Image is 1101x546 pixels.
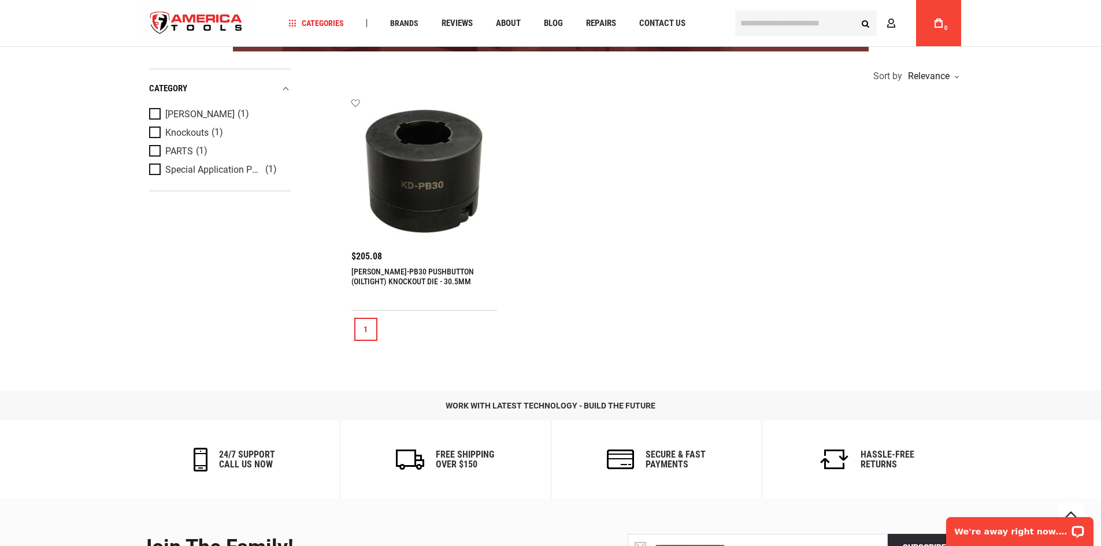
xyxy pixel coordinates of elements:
[212,128,223,138] span: (1)
[165,128,209,138] span: Knockouts
[496,19,521,28] span: About
[385,16,424,31] a: Brands
[351,252,382,261] span: $205.08
[646,450,706,470] h6: secure & fast payments
[165,165,262,175] span: Special Application Punches
[283,16,349,31] a: Categories
[436,450,494,470] h6: Free Shipping Over $150
[634,16,691,31] a: Contact Us
[939,510,1101,546] iframe: LiveChat chat widget
[539,16,568,31] a: Blog
[855,12,877,34] button: Search
[265,165,277,174] span: (1)
[196,146,207,156] span: (1)
[363,110,486,233] img: GREENLEE KD-PB30 PUSHBUTTON (OILTIGHT) KNOCKOUT DIE - 30.5MM
[544,19,563,28] span: Blog
[442,19,473,28] span: Reviews
[149,145,288,158] a: PARTS (1)
[140,2,253,45] img: America Tools
[149,127,288,139] a: Knockouts (1)
[351,267,474,286] a: [PERSON_NAME]-PB30 PUSHBUTTON (OILTIGHT) KNOCKOUT DIE - 30.5MM
[165,146,193,157] span: PARTS
[288,19,344,27] span: Categories
[861,450,914,470] h6: Hassle-Free Returns
[219,450,275,470] h6: 24/7 support call us now
[436,16,478,31] a: Reviews
[873,72,902,81] span: Sort by
[149,69,291,191] div: Product Filters
[581,16,621,31] a: Repairs
[354,318,377,341] a: 1
[149,164,288,176] a: Special Application Punches (1)
[149,81,291,96] div: category
[586,19,616,28] span: Repairs
[905,72,958,81] div: Relevance
[149,108,288,121] a: [PERSON_NAME] (1)
[390,19,418,27] span: Brands
[165,109,235,120] span: [PERSON_NAME]
[140,2,253,45] a: store logo
[491,16,526,31] a: About
[944,25,948,31] span: 0
[639,19,685,28] span: Contact Us
[238,109,249,119] span: (1)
